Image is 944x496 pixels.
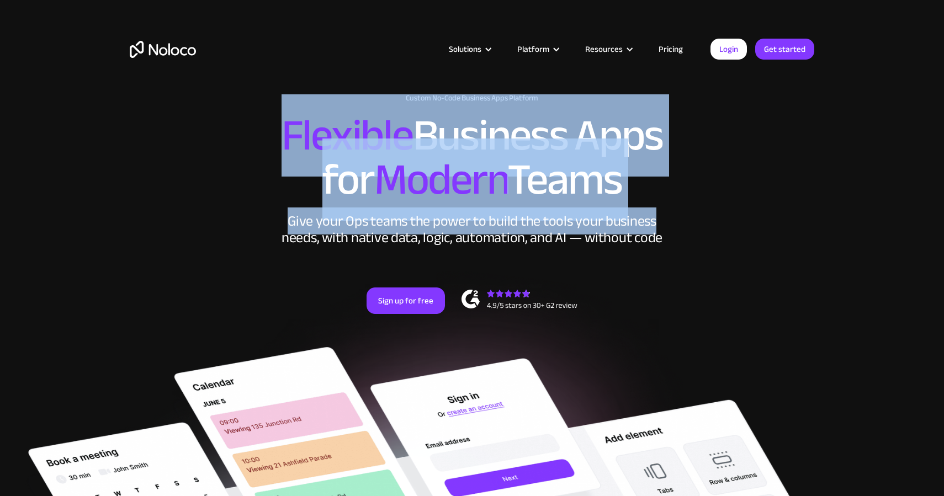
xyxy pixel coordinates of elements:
[435,42,503,56] div: Solutions
[279,213,665,246] div: Give your Ops teams the power to build the tools your business needs, with native data, logic, au...
[130,114,814,202] h2: Business Apps for Teams
[517,42,549,56] div: Platform
[645,42,697,56] a: Pricing
[503,42,571,56] div: Platform
[571,42,645,56] div: Resources
[374,138,507,221] span: Modern
[130,41,196,58] a: home
[755,39,814,60] a: Get started
[710,39,747,60] a: Login
[449,42,481,56] div: Solutions
[585,42,623,56] div: Resources
[282,94,413,177] span: Flexible
[367,287,445,314] a: Sign up for free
